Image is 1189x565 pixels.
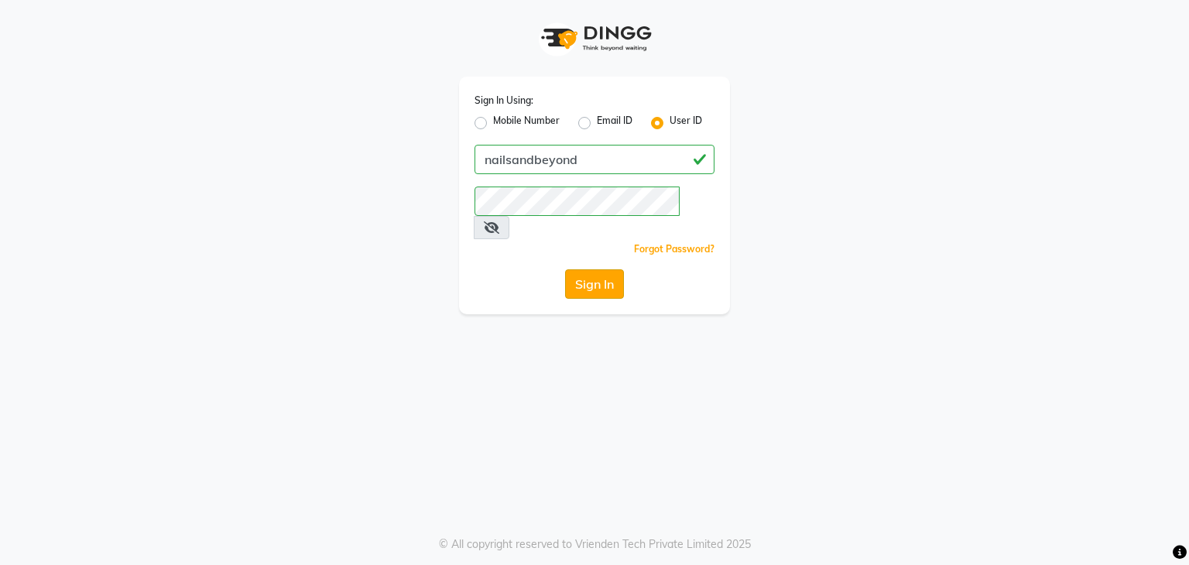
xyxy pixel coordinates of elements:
input: Username [475,187,680,216]
input: Username [475,145,714,174]
button: Sign In [565,269,624,299]
label: Sign In Using: [475,94,533,108]
img: logo1.svg [533,15,656,61]
label: Email ID [597,114,632,132]
label: User ID [670,114,702,132]
label: Mobile Number [493,114,560,132]
a: Forgot Password? [634,243,714,255]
